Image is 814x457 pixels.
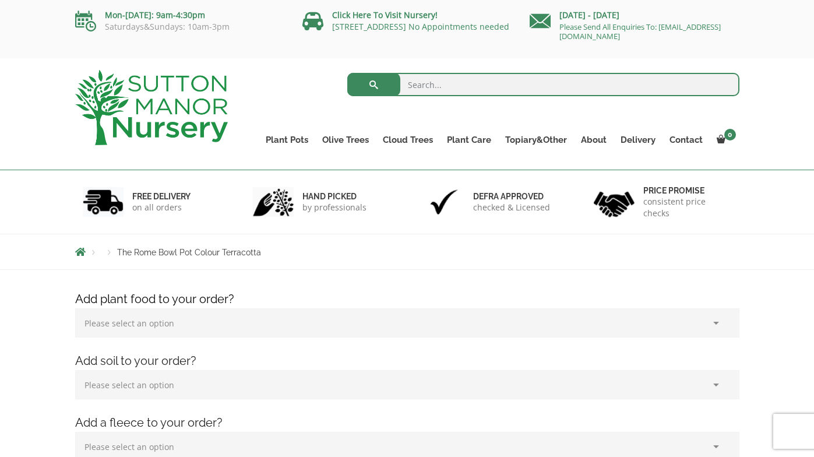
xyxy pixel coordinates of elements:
[117,248,261,257] span: The Rome Bowl Pot Colour Terracotta
[424,187,464,217] img: 3.jpg
[75,70,228,145] img: logo
[559,22,721,41] a: Please Send All Enquiries To: [EMAIL_ADDRESS][DOMAIN_NAME]
[473,191,550,202] h6: Defra approved
[259,132,315,148] a: Plant Pots
[473,202,550,213] p: checked & Licensed
[315,132,376,148] a: Olive Trees
[614,132,663,148] a: Delivery
[332,21,509,32] a: [STREET_ADDRESS] No Appointments needed
[498,132,574,148] a: Topiary&Other
[75,247,739,256] nav: Breadcrumbs
[332,9,438,20] a: Click Here To Visit Nursery!
[347,73,739,96] input: Search...
[83,187,124,217] img: 1.jpg
[724,129,736,140] span: 0
[710,132,739,148] a: 0
[663,132,710,148] a: Contact
[376,132,440,148] a: Cloud Trees
[66,414,748,432] h4: Add a fleece to your order?
[302,202,367,213] p: by professionals
[66,352,748,370] h4: Add soil to your order?
[75,22,285,31] p: Saturdays&Sundays: 10am-3pm
[440,132,498,148] a: Plant Care
[643,185,732,196] h6: Price promise
[530,8,739,22] p: [DATE] - [DATE]
[574,132,614,148] a: About
[75,8,285,22] p: Mon-[DATE]: 9am-4:30pm
[594,184,635,220] img: 4.jpg
[132,191,191,202] h6: FREE DELIVERY
[132,202,191,213] p: on all orders
[302,191,367,202] h6: hand picked
[66,290,748,308] h4: Add plant food to your order?
[643,196,732,219] p: consistent price checks
[253,187,294,217] img: 2.jpg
